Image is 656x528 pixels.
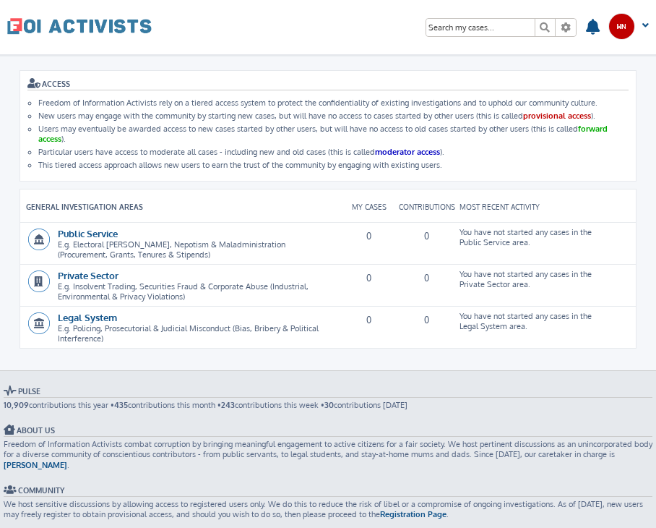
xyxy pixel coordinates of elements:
[4,499,652,520] p: We host sensitive discussions by allowing access to registered users only. We do this to reduce t...
[20,266,340,305] div: E.g. Insolvent Trading, Securities Fraud & Corporate Abuse (Industrial, Environmental & Privacy V...
[38,111,629,121] li: New users may engage with the community by starting new cases, but will have no access to cases s...
[20,308,636,346] dt: No unread contributions
[38,160,629,170] li: This tiered access approach allows new users to earn the trust of the community by engaging with ...
[20,224,340,263] div: E.g. Electoral [PERSON_NAME], Nepotism & Maladministration (Procurement, Grants, Tenures & Stipends)
[58,311,117,323] a: Legal System
[114,400,128,410] strong: 435
[20,266,636,305] dt: No unread contributions
[523,111,591,121] strong: provisional access
[20,308,340,346] div: E.g. Policing, Prosecutorial & Judicial Misconduct (Bias, Bribery & Political Interference)
[456,203,636,210] span: Most recent activity
[4,425,652,437] h3: About Us
[4,485,652,497] h3: Community
[4,400,652,410] p: contributions this year • contributions this month • contributions this week • contributions [DATE]
[4,386,652,398] h3: Pulse
[27,78,629,90] h3: ACCESS
[221,400,235,410] strong: 243
[456,227,636,247] span: You have not started any cases in the Public Service area.
[4,400,29,410] strong: 10,909
[608,13,635,40] img: User avatar
[4,460,67,470] a: [PERSON_NAME]
[397,202,455,212] dd: Contributions
[38,147,629,157] li: Particular users have access to moderate all cases - including new and old cases (this is called ).
[456,269,636,289] span: You have not started any cases in the Private Sector area.
[375,147,440,157] strong: moderator access
[38,98,629,108] li: Freedom of Information Activists rely on a tiered access system to protect the confidentiality of...
[324,400,334,410] strong: 30
[26,203,340,210] div: General Investigation Areas
[340,202,397,212] dd: My Cases
[4,439,652,470] p: Freedom of Information Activists combat corruption by bringing meaningful engagement to active ci...
[456,311,636,331] span: You have not started any cases in the Legal System area.
[7,7,152,45] a: FOI Activists
[38,124,608,144] strong: forward access
[58,269,118,281] a: Private Sector
[38,124,629,144] li: Users may eventually be awarded access to new cases started by other users, but will have no acce...
[58,227,118,239] a: Public Service
[426,19,535,36] input: Search for keywords
[380,509,446,519] a: Registration Page
[20,224,636,263] dt: No unread contributions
